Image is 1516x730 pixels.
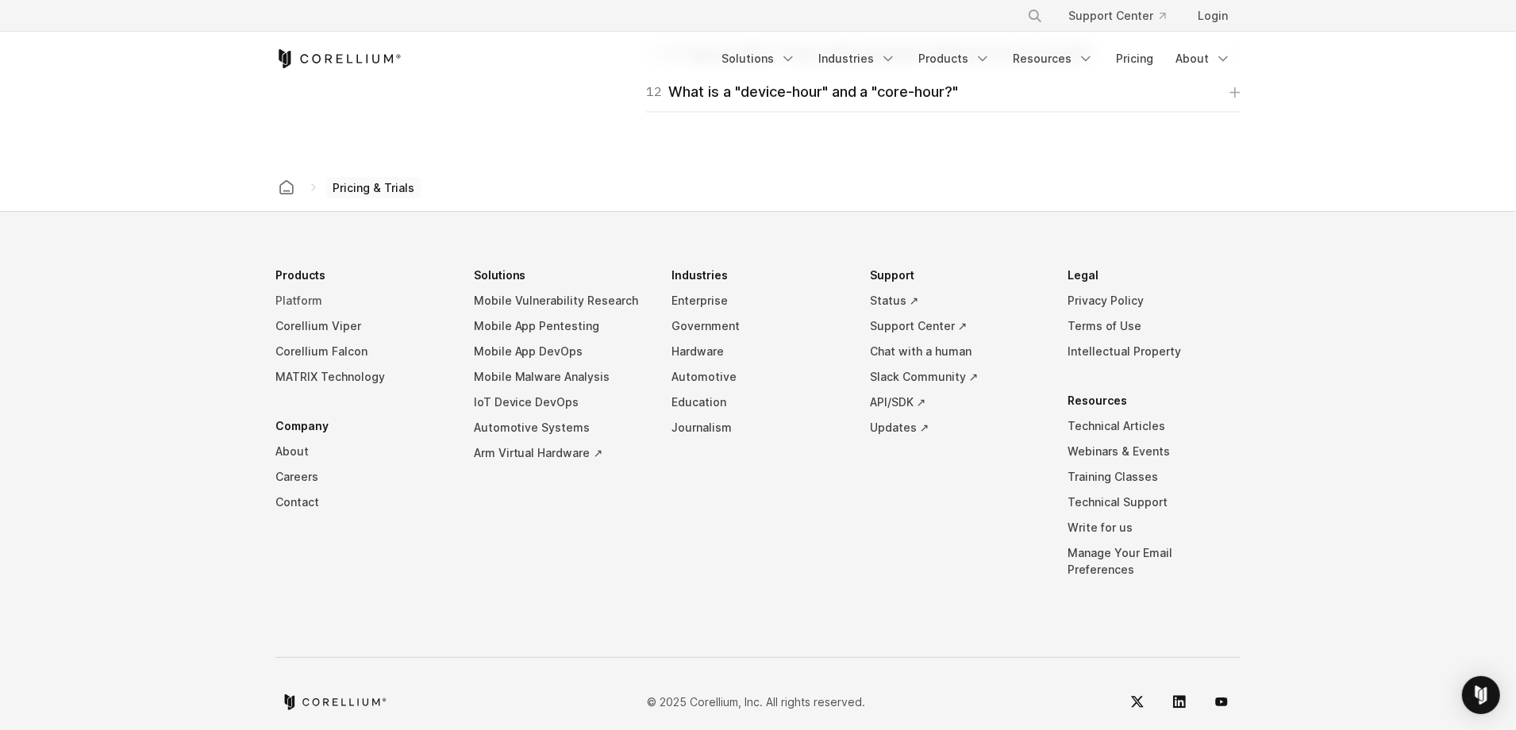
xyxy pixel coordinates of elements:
[1068,490,1241,515] a: Technical Support
[275,49,402,68] a: Corellium Home
[1068,540,1241,582] a: Manage Your Email Preferences
[275,464,448,490] a: Careers
[275,439,448,464] a: About
[1056,2,1179,30] a: Support Center
[275,339,448,364] a: Corellium Falcon
[474,415,647,440] a: Automotive Systems
[1106,44,1163,73] a: Pricing
[474,288,647,313] a: Mobile Vulnerability Research
[1166,44,1241,73] a: About
[712,44,1241,73] div: Navigation Menu
[809,44,906,73] a: Industries
[326,177,421,199] span: Pricing & Trials
[870,415,1043,440] a: Updates ↗
[1202,683,1241,721] a: YouTube
[870,313,1043,339] a: Support Center ↗
[870,288,1043,313] a: Status ↗
[671,364,845,390] a: Automotive
[1160,683,1199,721] a: LinkedIn
[671,288,845,313] a: Enterprise
[1068,439,1241,464] a: Webinars & Events
[1068,464,1241,490] a: Training Classes
[474,390,647,415] a: IoT Device DevOps
[275,263,1241,606] div: Navigation Menu
[1185,2,1241,30] a: Login
[1118,683,1156,721] a: Twitter
[1068,339,1241,364] a: Intellectual Property
[275,288,448,313] a: Platform
[671,339,845,364] a: Hardware
[275,313,448,339] a: Corellium Viper
[275,490,448,515] a: Contact
[1068,288,1241,313] a: Privacy Policy
[646,82,662,104] span: 12
[1021,2,1049,30] button: Search
[870,390,1043,415] a: API/SDK ↗
[1068,515,1241,540] a: Write for us
[1068,313,1241,339] a: Terms of Use
[272,176,301,198] a: Corellium home
[1003,44,1103,73] a: Resources
[474,339,647,364] a: Mobile App DevOps
[474,440,647,466] a: Arm Virtual Hardware ↗
[282,694,387,710] a: Corellium home
[474,364,647,390] a: Mobile Malware Analysis
[647,694,865,711] p: © 2025 Corellium, Inc. All rights reserved.
[646,82,959,104] div: What is a "device-hour" and a "core-hour?"
[712,44,806,73] a: Solutions
[275,364,448,390] a: MATRIX Technology
[671,415,845,440] a: Journalism
[1008,2,1241,30] div: Navigation Menu
[1462,676,1500,714] div: Open Intercom Messenger
[474,313,647,339] a: Mobile App Pentesting
[870,364,1043,390] a: Slack Community ↗
[1068,413,1241,439] a: Technical Articles
[909,44,1000,73] a: Products
[646,82,1241,104] a: 12What is a "device-hour" and a "core-hour?"
[671,313,845,339] a: Government
[671,390,845,415] a: Education
[870,339,1043,364] a: Chat with a human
